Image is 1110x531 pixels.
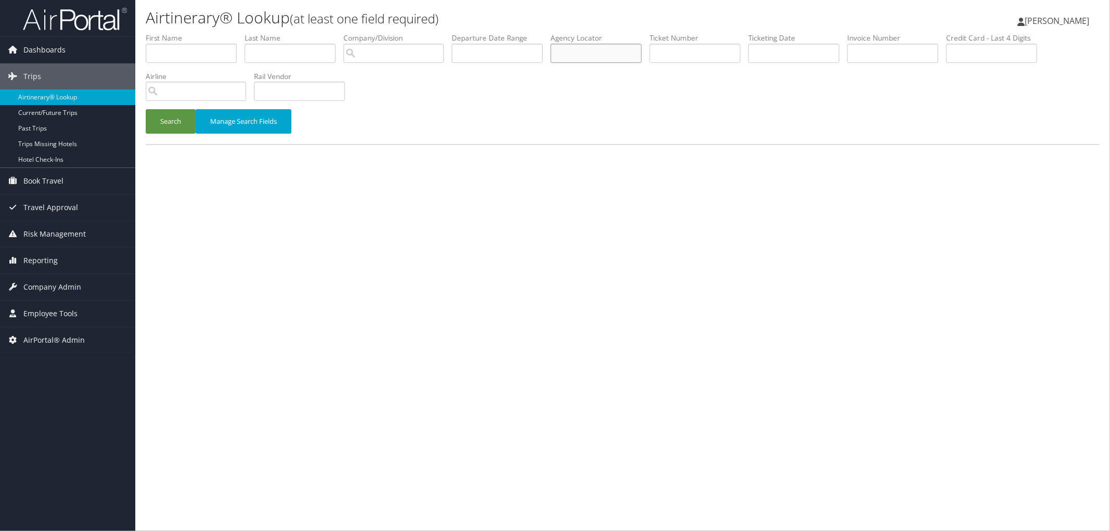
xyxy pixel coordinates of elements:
small: (at least one field required) [290,10,439,27]
span: Employee Tools [23,301,78,327]
span: Company Admin [23,274,81,300]
span: Trips [23,63,41,89]
label: Rail Vendor [254,71,353,82]
span: Reporting [23,248,58,274]
label: Credit Card - Last 4 Digits [946,33,1045,43]
label: Ticketing Date [748,33,847,43]
label: Airline [146,71,254,82]
label: Invoice Number [847,33,946,43]
span: Risk Management [23,221,86,247]
span: Travel Approval [23,195,78,221]
button: Manage Search Fields [196,109,291,134]
label: First Name [146,33,245,43]
label: Company/Division [343,33,452,43]
span: AirPortal® Admin [23,327,85,353]
label: Ticket Number [649,33,748,43]
span: Dashboards [23,37,66,63]
label: Agency Locator [551,33,649,43]
img: airportal-logo.png [23,7,127,31]
h1: Airtinerary® Lookup [146,7,782,29]
label: Departure Date Range [452,33,551,43]
span: [PERSON_NAME] [1025,15,1089,27]
span: Book Travel [23,168,63,194]
button: Search [146,109,196,134]
label: Last Name [245,33,343,43]
a: [PERSON_NAME] [1017,5,1100,36]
